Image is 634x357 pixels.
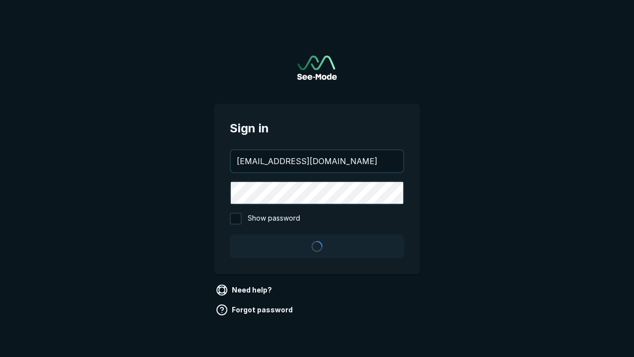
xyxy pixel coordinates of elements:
input: your@email.com [231,150,403,172]
a: Forgot password [214,302,297,318]
a: Go to sign in [297,56,337,80]
a: Need help? [214,282,276,298]
img: See-Mode Logo [297,56,337,80]
span: Sign in [230,119,404,137]
span: Show password [248,213,300,225]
